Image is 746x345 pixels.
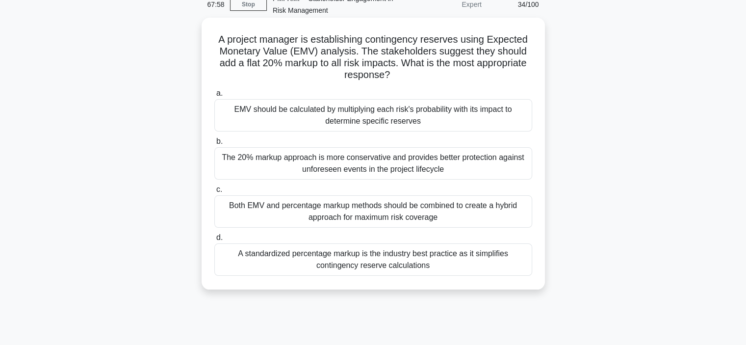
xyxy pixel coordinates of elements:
div: Both EMV and percentage markup methods should be combined to create a hybrid approach for maximum... [214,195,532,228]
span: b. [216,137,223,145]
h5: A project manager is establishing contingency reserves using Expected Monetary Value (EMV) analys... [213,33,533,81]
span: d. [216,233,223,241]
span: a. [216,89,223,97]
span: c. [216,185,222,193]
div: A standardized percentage markup is the industry best practice as it simplifies contingency reser... [214,243,532,276]
div: The 20% markup approach is more conservative and provides better protection against unforeseen ev... [214,147,532,180]
div: EMV should be calculated by multiplying each risk's probability with its impact to determine spec... [214,99,532,132]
